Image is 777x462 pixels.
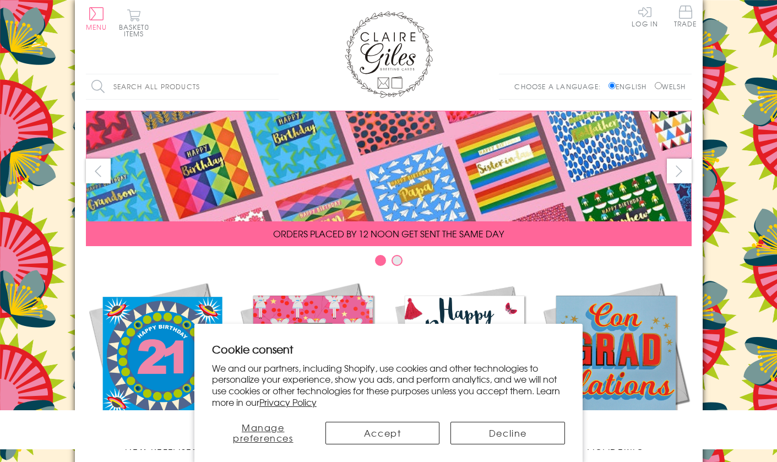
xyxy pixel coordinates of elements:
div: Carousel Pagination [86,254,692,271]
span: 0 items [124,22,149,39]
button: Accept [325,422,440,444]
label: English [608,81,652,91]
p: Choose a language: [514,81,606,91]
a: Academic [540,280,692,453]
a: Privacy Policy [259,395,317,409]
span: Manage preferences [233,421,294,444]
img: Claire Giles Greetings Cards [345,11,433,98]
button: Menu [86,7,107,30]
button: Manage preferences [212,422,314,444]
button: Carousel Page 2 [392,255,403,266]
span: Trade [674,6,697,27]
a: Christmas [237,280,389,453]
a: Log In [632,6,658,27]
span: ORDERS PLACED BY 12 NOON GET SENT THE SAME DAY [273,227,504,240]
h2: Cookie consent [212,341,566,357]
button: Decline [450,422,565,444]
input: English [608,82,616,89]
button: Basket0 items [119,9,149,37]
a: Trade [674,6,697,29]
input: Search all products [86,74,279,99]
button: prev [86,159,111,183]
input: Search [268,74,279,99]
button: Carousel Page 1 (Current Slide) [375,255,386,266]
button: next [667,159,692,183]
a: Birthdays [389,280,540,453]
p: We and our partners, including Shopify, use cookies and other technologies to personalize your ex... [212,362,566,408]
span: Menu [86,22,107,32]
a: New Releases [86,280,237,453]
label: Welsh [655,81,686,91]
input: Welsh [655,82,662,89]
